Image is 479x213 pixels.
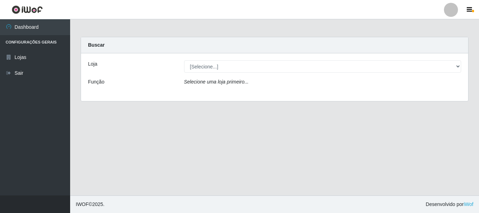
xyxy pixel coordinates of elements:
i: Selecione uma loja primeiro... [184,79,249,85]
span: © 2025 . [76,201,104,208]
label: Função [88,78,104,86]
span: Desenvolvido por [426,201,473,208]
label: Loja [88,60,97,68]
span: IWOF [76,201,89,207]
a: iWof [464,201,473,207]
strong: Buscar [88,42,104,48]
img: CoreUI Logo [12,5,43,14]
